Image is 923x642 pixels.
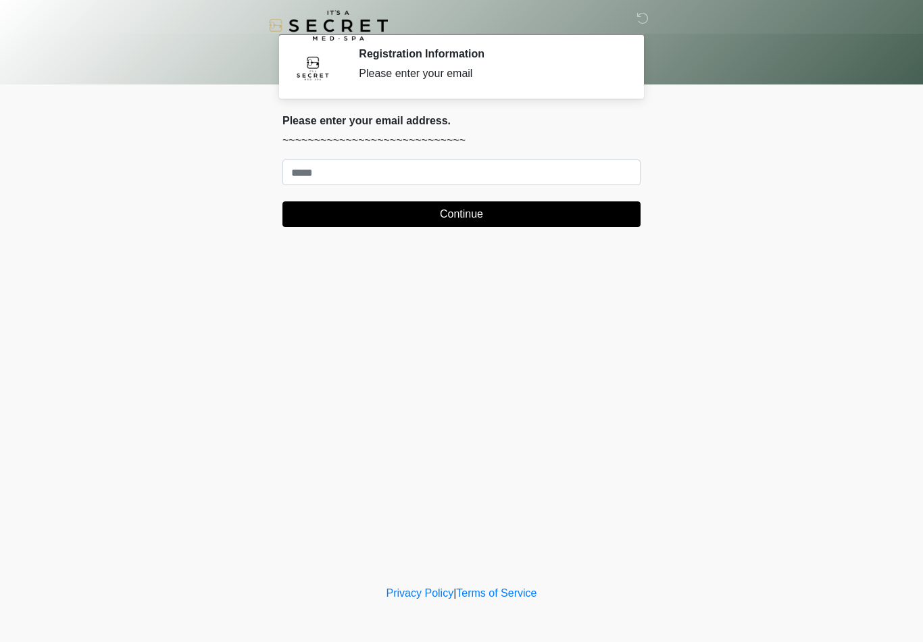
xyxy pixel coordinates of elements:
button: Continue [282,201,641,227]
img: Agent Avatar [293,47,333,88]
div: Please enter your email [359,66,620,82]
img: It's A Secret Med Spa Logo [269,10,388,41]
p: ~~~~~~~~~~~~~~~~~~~~~~~~~~~~~ [282,132,641,149]
a: Terms of Service [456,587,537,599]
a: Privacy Policy [386,587,454,599]
h2: Please enter your email address. [282,114,641,127]
a: | [453,587,456,599]
h2: Registration Information [359,47,620,60]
